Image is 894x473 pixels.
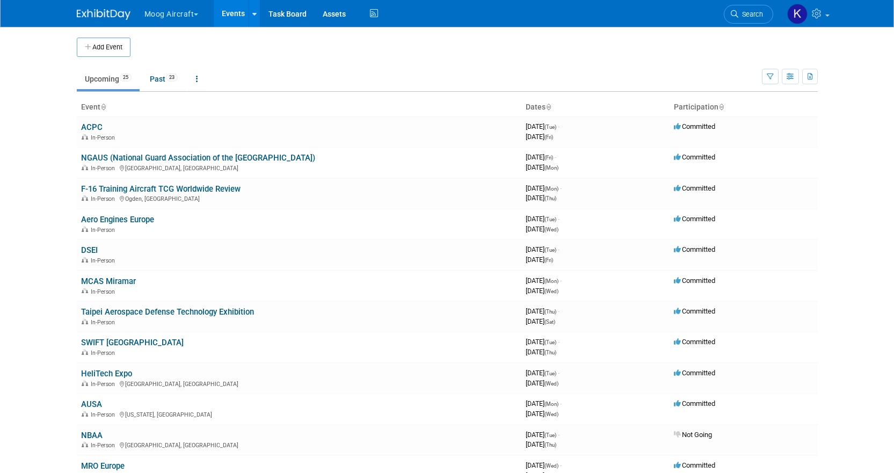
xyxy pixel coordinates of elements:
a: Taipei Aerospace Defense Technology Exhibition [81,307,254,317]
span: (Tue) [544,432,556,438]
span: In-Person [91,288,118,295]
img: In-Person Event [82,319,88,324]
img: In-Person Event [82,257,88,263]
img: In-Person Event [82,288,88,294]
span: Committed [674,215,715,223]
span: [DATE] [526,245,559,253]
span: (Wed) [544,288,558,294]
span: [DATE] [526,163,558,171]
span: Committed [674,399,715,407]
span: - [558,338,559,346]
span: (Mon) [544,401,558,407]
span: [DATE] [526,440,556,448]
span: Committed [674,122,715,130]
span: Committed [674,338,715,346]
span: - [560,399,562,407]
span: [DATE] [526,122,559,130]
span: Committed [674,461,715,469]
span: In-Person [91,350,118,356]
span: In-Person [91,411,118,418]
span: (Tue) [544,124,556,130]
div: [GEOGRAPHIC_DATA], [GEOGRAPHIC_DATA] [81,440,517,449]
span: (Fri) [544,257,553,263]
span: (Tue) [544,216,556,222]
a: Aero Engines Europe [81,215,154,224]
span: Committed [674,153,715,161]
span: Search [738,10,763,18]
span: In-Person [91,442,118,449]
a: Search [724,5,773,24]
span: [DATE] [526,215,559,223]
span: (Thu) [544,309,556,315]
span: - [560,184,562,192]
span: (Fri) [544,134,553,140]
img: In-Person Event [82,381,88,386]
span: (Tue) [544,339,556,345]
a: NBAA [81,431,103,440]
th: Participation [670,98,818,117]
span: (Thu) [544,350,556,355]
a: Sort by Participation Type [718,103,724,111]
span: - [560,276,562,285]
a: Past23 [142,69,186,89]
span: In-Person [91,165,118,172]
span: [DATE] [526,431,559,439]
span: - [558,215,559,223]
span: - [560,461,562,469]
span: [DATE] [526,410,558,418]
img: In-Person Event [82,350,88,355]
span: [DATE] [526,256,553,264]
span: - [558,369,559,377]
span: [DATE] [526,276,562,285]
span: In-Person [91,195,118,202]
a: NGAUS (National Guard Association of the [GEOGRAPHIC_DATA]) [81,153,315,163]
span: - [558,307,559,315]
span: Committed [674,307,715,315]
img: In-Person Event [82,227,88,232]
span: (Fri) [544,155,553,161]
a: MCAS Miramar [81,276,136,286]
a: DSEI [81,245,98,255]
img: In-Person Event [82,134,88,140]
img: In-Person Event [82,442,88,447]
th: Dates [521,98,670,117]
span: Committed [674,245,715,253]
span: (Sat) [544,319,555,325]
div: [GEOGRAPHIC_DATA], [GEOGRAPHIC_DATA] [81,379,517,388]
span: In-Person [91,227,118,234]
span: - [558,245,559,253]
a: Upcoming25 [77,69,140,89]
span: (Thu) [544,195,556,201]
a: ACPC [81,122,103,132]
span: In-Person [91,257,118,264]
span: - [558,122,559,130]
span: - [555,153,556,161]
div: [GEOGRAPHIC_DATA], [GEOGRAPHIC_DATA] [81,163,517,172]
span: [DATE] [526,338,559,346]
span: [DATE] [526,153,556,161]
span: (Mon) [544,165,558,171]
span: [DATE] [526,348,556,356]
span: [DATE] [526,461,562,469]
button: Add Event [77,38,130,57]
img: ExhibitDay [77,9,130,20]
img: In-Person Event [82,411,88,417]
a: SWIFT [GEOGRAPHIC_DATA] [81,338,184,347]
span: (Tue) [544,370,556,376]
span: [DATE] [526,194,556,202]
span: [DATE] [526,317,555,325]
span: (Wed) [544,411,558,417]
span: [DATE] [526,225,558,233]
a: MRO Europe [81,461,125,471]
span: (Wed) [544,227,558,232]
span: 23 [166,74,178,82]
span: [DATE] [526,369,559,377]
span: [DATE] [526,399,562,407]
a: F-16 Training Aircraft TCG Worldwide Review [81,184,241,194]
span: In-Person [91,134,118,141]
span: [DATE] [526,133,553,141]
span: (Wed) [544,381,558,387]
span: (Mon) [544,278,558,284]
span: [DATE] [526,379,558,387]
span: [DATE] [526,287,558,295]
